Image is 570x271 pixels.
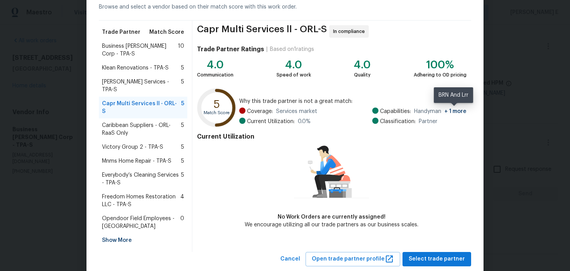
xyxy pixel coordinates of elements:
span: 4 [180,193,184,208]
span: Opendoor Field Employees - [GEOGRAPHIC_DATA] [102,215,180,230]
h4: Trade Partner Ratings [197,45,264,53]
div: 4.0 [197,61,233,69]
div: We encourage utilizing all our trade partners as our business scales. [245,221,418,229]
div: Adhering to OD pricing [414,71,466,79]
div: 4.0 [354,61,371,69]
span: Current Utilization: [247,118,295,125]
span: 5 [181,171,184,187]
div: BRN And Lrr [434,87,473,103]
span: Match Score [149,28,184,36]
span: 0.0 % [298,118,311,125]
span: Select trade partner [409,254,465,264]
span: Partner [419,118,437,125]
span: 5 [181,122,184,137]
button: Select trade partner [402,252,471,266]
span: Open trade partner profile [312,254,394,264]
span: Freedom Homes Restoration LLC - TPA-S [102,193,180,208]
span: 5 [181,157,184,165]
div: No Work Orders are currently assigned! [245,213,418,221]
text: Match Score [204,111,230,115]
span: 5 [181,143,184,151]
span: Capr Multi Services ll - ORL-S [197,25,327,38]
span: Services market [276,108,317,115]
span: In compliance [333,28,368,35]
button: Open trade partner profile [306,252,400,266]
span: Klean Renovations - TPA-S [102,64,169,72]
span: 5 [181,100,184,115]
span: 5 [181,78,184,94]
div: | [264,45,270,53]
div: Communication [197,71,233,79]
span: Everybody’s Cleaning Services - TPA-S [102,171,181,187]
div: Quality [354,71,371,79]
span: Capr Multi Services ll - ORL-S [102,100,181,115]
span: Capabilities: [380,108,411,115]
span: 10 [178,42,184,58]
span: Victory Group 2 - TPA-S [102,143,163,151]
span: Business [PERSON_NAME] Corp - TPA-S [102,42,178,58]
span: Handyman [414,108,466,115]
div: Speed of work [276,71,311,79]
h4: Current Utilization [197,133,466,141]
span: + 1 more [444,109,466,114]
span: Classification: [380,118,416,125]
span: Trade Partner [102,28,140,36]
span: Caribbean Suppliers - ORL-RaaS Only [102,122,181,137]
span: Mnms Home Repair - TPA-S [102,157,171,165]
span: Coverage: [247,108,273,115]
text: 5 [214,99,220,110]
div: Based on 1 ratings [270,45,314,53]
span: Cancel [280,254,300,264]
span: [PERSON_NAME] Services - TPA-S [102,78,181,94]
div: Show More [99,233,187,247]
div: 4.0 [276,61,311,69]
span: 5 [181,64,184,72]
span: 0 [180,215,184,230]
div: 100% [414,61,466,69]
span: Why this trade partner is not a great match: [239,97,466,105]
button: Cancel [277,252,303,266]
